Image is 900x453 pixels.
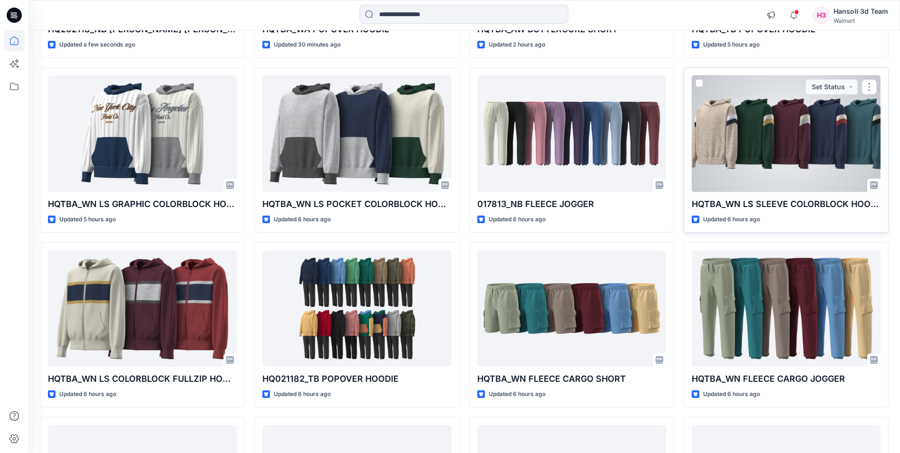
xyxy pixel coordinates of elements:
p: 017813_NB FLEECE JOGGER [477,198,666,211]
p: Updated 6 hours ago [274,215,331,225]
p: HQTBA_WN LS GRAPHIC COLORBLOCK HOODIE [48,198,237,211]
p: HQTBA_WN LS POCKET COLORBLOCK HOODIE [262,198,451,211]
p: Updated 6 hours ago [59,389,116,399]
div: H3 [813,7,830,24]
p: Updated 30 minutes ago [274,40,341,50]
p: Updated a few seconds ago [59,40,135,50]
p: HQTBA_WN LS COLORBLOCK FULLZIP HOODIE [48,372,237,386]
div: Walmart [834,17,888,24]
a: HQTBA_WN FLEECE CARGO JOGGER [692,250,881,367]
a: HQ021182_TB POPOVER HOODIE [262,250,451,367]
a: HQTBA_WN LS GRAPHIC COLORBLOCK HOODIE [48,75,237,192]
a: HQTBA_WN FLEECE CARGO SHORT [477,250,666,367]
p: HQTBA_WN FLEECE CARGO SHORT [477,372,666,386]
a: 017813_NB FLEECE JOGGER [477,75,666,192]
p: Updated 5 hours ago [59,215,116,225]
a: HQTBA_WN LS SLEEVE COLORBLOCK HOODIE [692,75,881,192]
p: Updated 6 hours ago [489,389,546,399]
p: Updated 2 hours ago [489,40,545,50]
p: Updated 5 hours ago [703,40,760,50]
p: Updated 6 hours ago [703,215,760,225]
a: HQTBA_WN LS COLORBLOCK FULLZIP HOODIE [48,250,237,367]
div: Hansoll 3d Team [834,6,888,17]
a: HQTBA_WN LS POCKET COLORBLOCK HOODIE [262,75,451,192]
p: Updated 6 hours ago [703,389,760,399]
p: Updated 6 hours ago [489,215,546,225]
p: Updated 6 hours ago [274,389,331,399]
p: HQTBA_WN LS SLEEVE COLORBLOCK HOODIE [692,198,881,211]
p: HQTBA_WN FLEECE CARGO JOGGER [692,372,881,386]
p: HQ021182_TB POPOVER HOODIE [262,372,451,386]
